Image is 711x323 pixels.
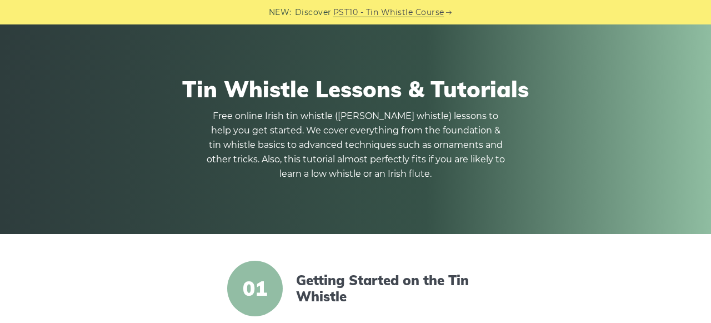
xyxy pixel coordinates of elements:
a: PST10 - Tin Whistle Course [333,6,444,19]
span: NEW: [269,6,292,19]
span: Discover [295,6,332,19]
p: Free online Irish tin whistle ([PERSON_NAME] whistle) lessons to help you get started. We cover e... [206,109,505,181]
h1: Tin Whistle Lessons & Tutorials [42,76,669,102]
a: Getting Started on the Tin Whistle [296,272,487,305]
span: 01 [227,261,283,316]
